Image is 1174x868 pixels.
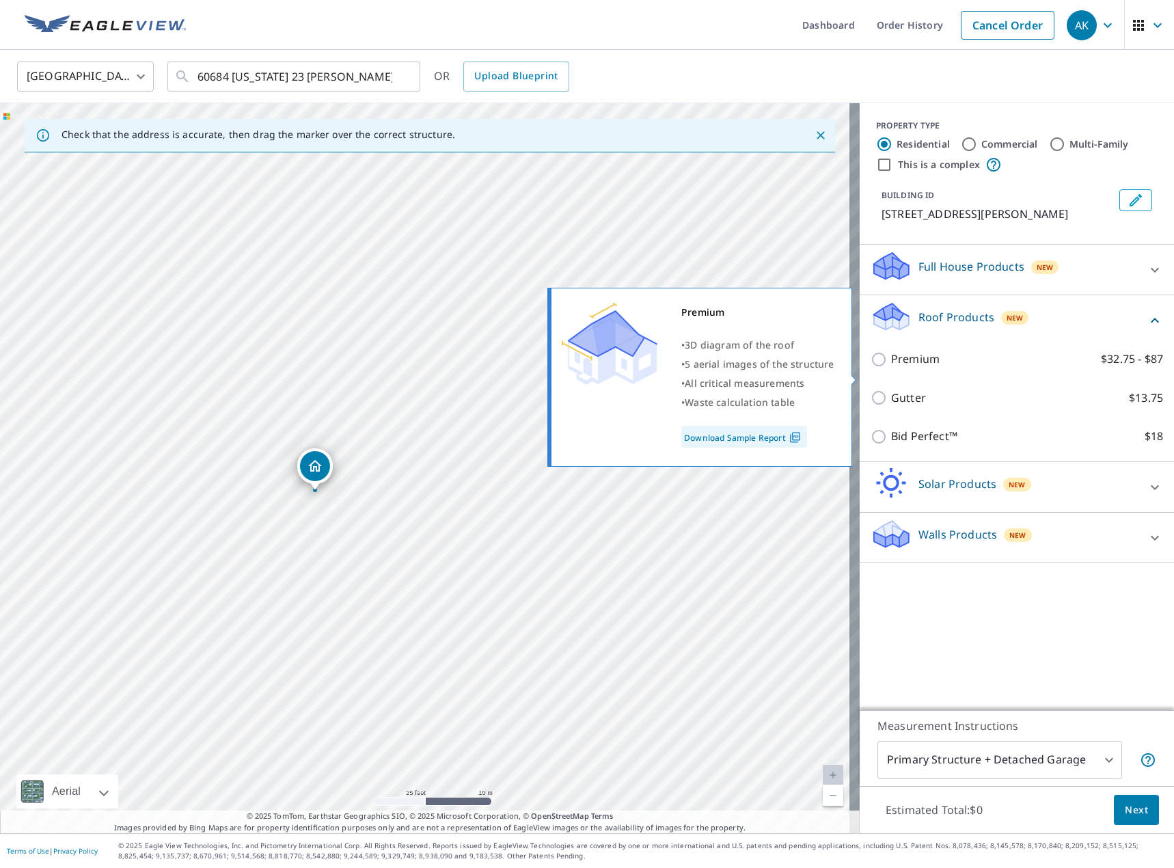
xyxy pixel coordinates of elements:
a: Upload Blueprint [463,62,569,92]
a: Terms of Use [7,846,49,856]
p: Estimated Total: $0 [875,795,994,825]
div: Aerial [16,774,118,809]
div: Walls ProductsNew [871,518,1163,557]
a: Cancel Order [961,11,1054,40]
span: 5 aerial images of the structure [685,357,834,370]
p: $13.75 [1129,390,1163,407]
p: BUILDING ID [882,189,934,201]
div: PROPERTY TYPE [876,120,1158,132]
p: Check that the address is accurate, then drag the marker over the correct structure. [62,128,455,141]
div: • [681,336,834,355]
span: Next [1125,802,1148,819]
span: Your report will include the primary structure and a detached garage if one exists. [1140,752,1156,768]
div: • [681,393,834,412]
div: OR [434,62,569,92]
p: Solar Products [918,476,996,492]
span: Waste calculation table [685,396,795,409]
div: [GEOGRAPHIC_DATA] [17,57,154,96]
span: 3D diagram of the roof [685,338,794,351]
div: Roof ProductsNew [871,301,1163,340]
button: Edit building 1 [1119,189,1152,211]
p: $18 [1145,428,1163,445]
label: Commercial [981,137,1038,151]
div: Full House ProductsNew [871,250,1163,289]
span: New [1009,479,1026,490]
div: Dropped pin, building 1, Residential property, 60684 State Highway 23 Finlayson, MN 55735 [297,448,333,491]
span: New [1007,312,1024,323]
img: Pdf Icon [786,431,804,444]
div: • [681,355,834,374]
img: Premium [562,303,657,385]
div: Aerial [48,774,85,809]
a: Current Level 20, Zoom In Disabled [823,765,843,785]
p: Walls Products [918,526,997,543]
span: Upload Blueprint [474,68,558,85]
p: Bid Perfect™ [891,428,957,445]
span: New [1009,530,1026,541]
button: Next [1114,795,1159,826]
a: Download Sample Report [681,426,807,448]
p: © 2025 Eagle View Technologies, Inc. and Pictometry International Corp. All Rights Reserved. Repo... [118,841,1167,861]
span: © 2025 TomTom, Earthstar Geographics SIO, © 2025 Microsoft Corporation, © [247,811,614,822]
div: Premium [681,303,834,322]
div: Solar ProductsNew [871,467,1163,506]
img: EV Logo [25,15,186,36]
p: Measurement Instructions [877,718,1156,734]
label: Multi-Family [1069,137,1129,151]
a: Current Level 20, Zoom Out [823,785,843,806]
p: Premium [891,351,940,368]
div: • [681,374,834,393]
p: $32.75 - $87 [1101,351,1163,368]
a: OpenStreetMap [531,811,588,821]
span: New [1037,262,1054,273]
p: [STREET_ADDRESS][PERSON_NAME] [882,206,1114,222]
label: This is a complex [898,158,980,172]
a: Terms [591,811,614,821]
a: Privacy Policy [53,846,98,856]
span: All critical measurements [685,377,804,390]
input: Search by address or latitude-longitude [197,57,392,96]
div: AK [1067,10,1097,40]
p: Full House Products [918,258,1024,275]
p: | [7,847,98,855]
p: Roof Products [918,309,994,325]
div: Primary Structure + Detached Garage [877,741,1122,779]
p: Gutter [891,390,926,407]
button: Close [812,126,830,144]
label: Residential [897,137,950,151]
